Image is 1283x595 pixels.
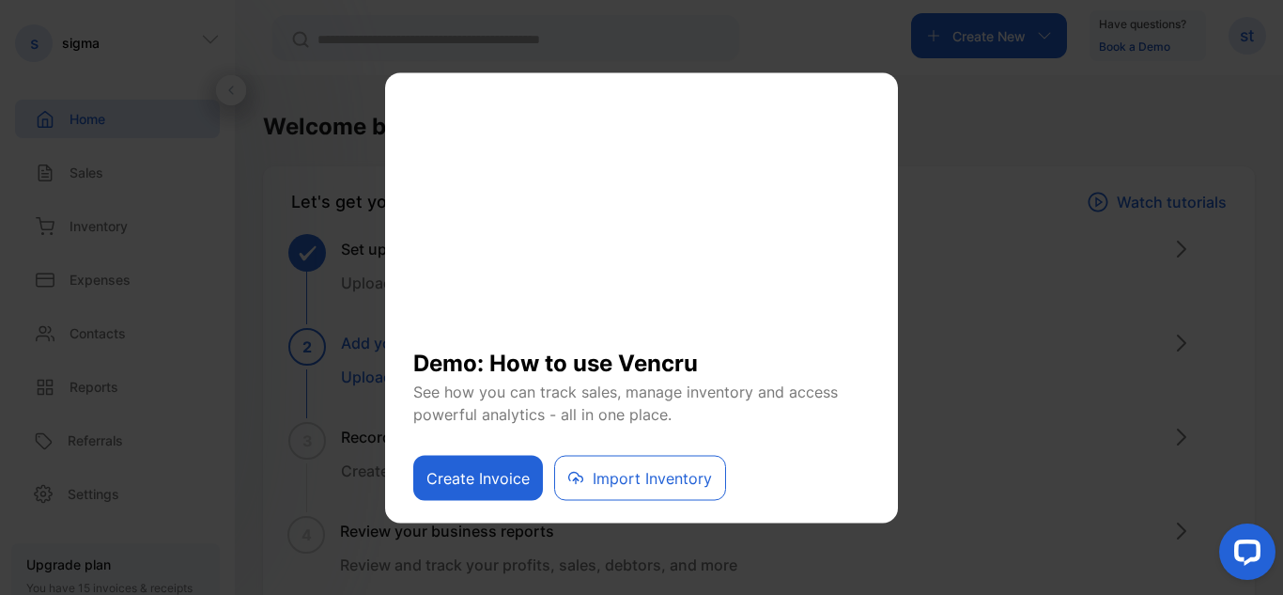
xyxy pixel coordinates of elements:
[554,455,726,500] button: Import Inventory
[413,331,870,380] h1: Demo: How to use Vencru
[413,455,543,500] button: Create Invoice
[413,96,870,331] iframe: YouTube video player
[1204,516,1283,595] iframe: LiveChat chat widget
[413,380,870,425] p: See how you can track sales, manage inventory and access powerful analytics - all in one place.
